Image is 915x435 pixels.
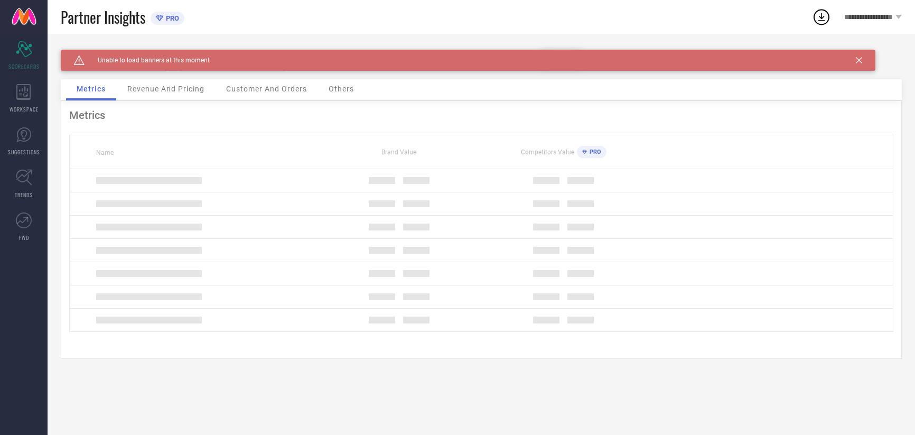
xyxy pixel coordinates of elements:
[61,50,166,57] div: Brand
[19,234,29,242] span: FWD
[521,149,574,156] span: Competitors Value
[85,57,210,64] span: Unable to load banners at this moment
[77,85,106,93] span: Metrics
[61,6,145,28] span: Partner Insights
[69,109,893,122] div: Metrics
[587,149,601,155] span: PRO
[381,149,416,156] span: Brand Value
[15,191,33,199] span: TRENDS
[8,148,40,156] span: SUGGESTIONS
[329,85,354,93] span: Others
[10,105,39,113] span: WORKSPACE
[127,85,204,93] span: Revenue And Pricing
[8,62,40,70] span: SCORECARDS
[96,149,114,156] span: Name
[163,14,179,22] span: PRO
[226,85,307,93] span: Customer And Orders
[812,7,831,26] div: Open download list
